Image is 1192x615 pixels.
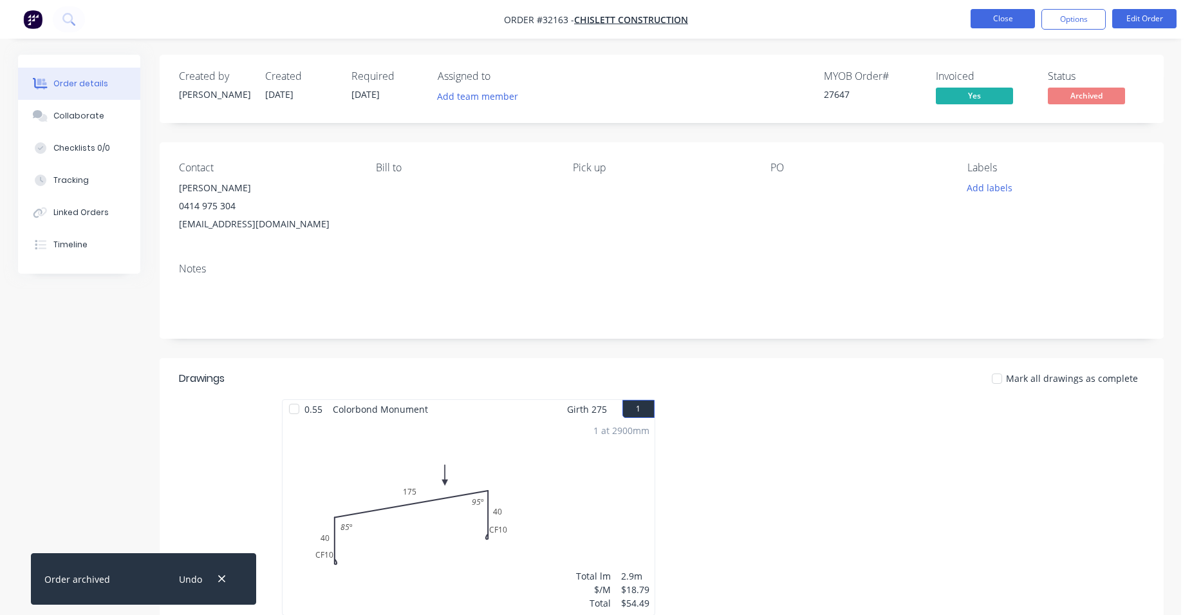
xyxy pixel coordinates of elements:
[438,70,566,82] div: Assigned to
[179,371,225,386] div: Drawings
[299,400,328,419] span: 0.55
[53,207,109,218] div: Linked Orders
[179,162,355,174] div: Contact
[1006,372,1138,385] span: Mark all drawings as complete
[328,400,433,419] span: Colorbond Monument
[1041,9,1106,30] button: Options
[971,9,1035,28] button: Close
[967,162,1144,174] div: Labels
[621,596,649,610] div: $54.49
[770,162,947,174] div: PO
[18,100,140,132] button: Collaborate
[179,70,250,82] div: Created by
[18,164,140,196] button: Tracking
[53,175,89,186] div: Tracking
[376,162,552,174] div: Bill to
[351,88,380,100] span: [DATE]
[576,569,611,583] div: Total lm
[53,142,110,154] div: Checklists 0/0
[53,78,108,90] div: Order details
[44,572,110,586] div: Order archived
[438,88,525,105] button: Add team member
[18,68,140,100] button: Order details
[1048,88,1125,104] span: Archived
[351,70,422,82] div: Required
[576,596,611,610] div: Total
[936,70,1032,82] div: Invoiced
[1048,70,1144,82] div: Status
[960,179,1020,196] button: Add labels
[179,263,1144,275] div: Notes
[53,110,104,122] div: Collaborate
[504,14,574,26] span: Order #32163 -
[179,179,355,233] div: [PERSON_NAME]0414 975 304[EMAIL_ADDRESS][DOMAIN_NAME]
[18,229,140,261] button: Timeline
[824,88,920,101] div: 27647
[936,88,1013,104] span: Yes
[576,583,611,596] div: $/M
[621,569,649,583] div: 2.9m
[179,179,355,197] div: [PERSON_NAME]
[265,70,336,82] div: Created
[567,400,607,419] span: Girth 275
[179,215,355,233] div: [EMAIL_ADDRESS][DOMAIN_NAME]
[265,88,293,100] span: [DATE]
[1112,9,1177,28] button: Edit Order
[430,88,525,105] button: Add team member
[172,571,209,588] button: Undo
[23,10,42,29] img: Factory
[283,419,655,615] div: 0CF1040175CF104085º95º1 at 2900mmTotal lm$/MTotal2.9m$18.79$54.49
[53,239,88,251] div: Timeline
[179,88,250,101] div: [PERSON_NAME]
[179,197,355,215] div: 0414 975 304
[18,132,140,164] button: Checklists 0/0
[593,424,649,437] div: 1 at 2900mm
[621,583,649,596] div: $18.79
[18,196,140,229] button: Linked Orders
[573,162,749,174] div: Pick up
[824,70,920,82] div: MYOB Order #
[574,14,688,26] a: CHISLETT CONSTRUCTION
[622,400,655,418] button: 1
